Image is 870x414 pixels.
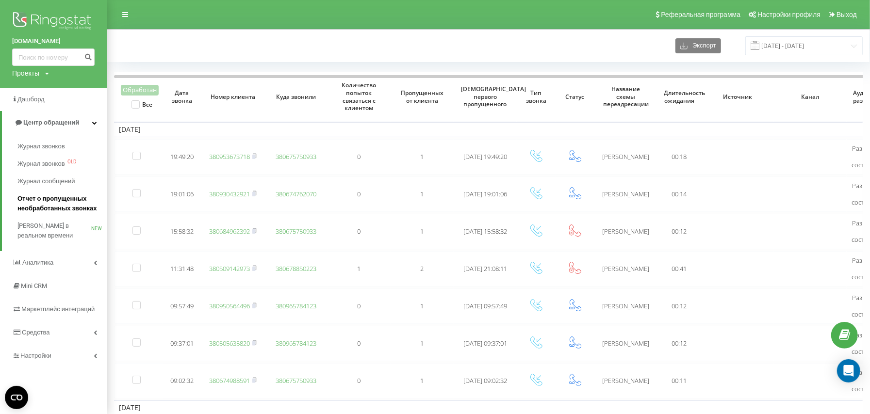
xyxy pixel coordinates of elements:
[23,119,79,126] span: Центр обращений
[358,376,361,385] span: 0
[421,190,424,198] span: 1
[594,288,657,324] td: [PERSON_NAME]
[358,190,361,198] span: 0
[209,152,250,161] a: 380953673718
[21,282,47,289] span: Mini CRM
[664,89,695,104] span: Длительность ожидания
[209,339,250,348] a: 380505635820
[163,288,201,324] td: 09:57:49
[12,68,39,78] div: Проекты
[17,176,75,186] span: Журнал сообщений
[594,139,657,175] td: [PERSON_NAME]
[163,214,201,249] td: 15:58:32
[209,264,250,273] a: 380509142973
[17,138,107,155] a: Журнал звонков
[594,251,657,287] td: [PERSON_NAME]
[20,352,51,359] span: Настройки
[421,376,424,385] span: 1
[461,85,509,108] span: [DEMOGRAPHIC_DATA] первого пропущенного
[675,38,721,53] button: Экспорт
[5,386,28,409] button: Open CMP widget
[463,190,507,198] span: [DATE] 19:01:06
[2,111,107,134] a: Центр обращений
[421,302,424,310] span: 1
[276,227,316,236] a: 380675750933
[209,302,250,310] a: 380950564496
[602,85,650,108] span: Название схемы переадресации
[17,217,107,244] a: [PERSON_NAME] в реальном времениNEW
[358,302,361,310] span: 0
[657,288,701,324] td: 00:12
[657,251,701,287] td: 00:41
[17,155,107,173] a: Журнал звонковOLD
[657,214,701,249] td: 00:12
[398,89,446,104] span: Пропущенных от клиента
[463,227,507,236] span: [DATE] 15:58:32
[594,214,657,249] td: [PERSON_NAME]
[358,264,361,273] span: 1
[463,302,507,310] span: [DATE] 09:57:49
[657,176,701,212] td: 00:14
[421,152,424,161] span: 1
[358,227,361,236] span: 0
[163,326,201,361] td: 09:37:01
[335,81,383,111] span: Количество попыток связаться с клиентом
[837,359,860,382] div: Open Intercom Messenger
[463,339,507,348] span: [DATE] 09:37:01
[657,139,701,175] td: 00:18
[209,376,250,385] a: 380674988591
[709,93,766,101] span: Источник
[12,48,95,66] input: Поиск по номеру
[523,89,549,104] span: Тип звонка
[421,227,424,236] span: 1
[276,302,316,310] a: 380965784123
[21,305,95,313] span: Маркетплейс интеграций
[837,11,857,18] span: Выход
[22,329,50,336] span: Средства
[209,93,257,101] span: Номер клиента
[17,173,107,190] a: Журнал сообщений
[17,194,102,213] span: Отчет о пропущенных необработанных звонках
[17,142,65,151] span: Журнал звонков
[163,139,201,175] td: 19:49:20
[209,227,250,236] a: 380684962392
[17,159,65,169] span: Журнал звонков
[209,190,250,198] a: 380930432921
[169,89,195,104] span: Дата звонка
[163,363,201,398] td: 09:02:32
[688,42,716,49] span: Экспорт
[17,190,107,217] a: Отчет о пропущенных необработанных звонках
[276,376,316,385] a: 380675750933
[17,96,45,103] span: Дашборд
[657,326,701,361] td: 00:12
[657,363,701,398] td: 00:11
[421,339,424,348] span: 1
[276,264,316,273] a: 380678850223
[594,176,657,212] td: [PERSON_NAME]
[12,36,95,46] a: [DOMAIN_NAME]
[163,251,201,287] td: 11:31:48
[463,264,507,273] span: [DATE] 21:08:11
[131,100,152,109] label: Все
[22,259,53,266] span: Аналитика
[12,10,95,34] img: Ringostat logo
[757,11,821,18] span: Настройки профиля
[272,93,320,101] span: Куда звонили
[276,339,316,348] a: 380965784123
[594,363,657,398] td: [PERSON_NAME]
[163,176,201,212] td: 19:01:06
[594,326,657,361] td: [PERSON_NAME]
[661,11,740,18] span: Реферальная программа
[421,264,424,273] span: 2
[463,152,507,161] span: [DATE] 19:49:20
[358,152,361,161] span: 0
[782,93,839,101] span: Канал
[358,339,361,348] span: 0
[562,93,588,101] span: Статус
[276,190,316,198] a: 380674762070
[17,221,91,240] span: [PERSON_NAME] в реальном времени
[276,152,316,161] a: 380675750933
[463,376,507,385] span: [DATE] 09:02:32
